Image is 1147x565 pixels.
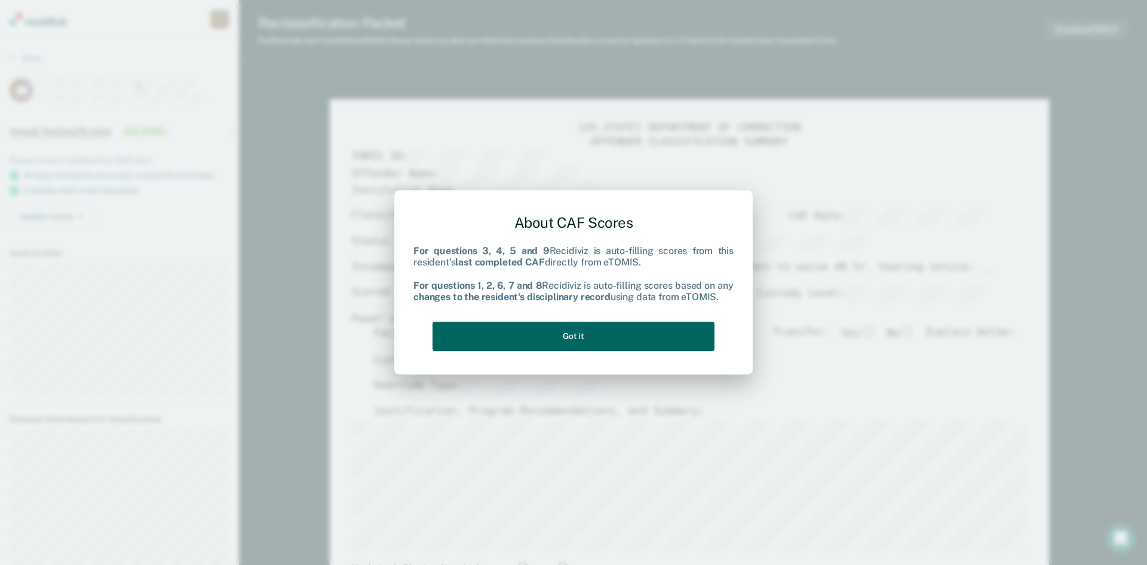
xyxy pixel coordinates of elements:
[433,322,714,351] button: Got it
[413,246,734,303] div: Recidiviz is auto-filling scores from this resident's directly from eTOMIS. Recidiviz is auto-fil...
[455,257,544,268] b: last completed CAF
[413,246,550,257] b: For questions 3, 4, 5 and 9
[413,204,734,241] div: About CAF Scores
[413,291,611,303] b: changes to the resident's disciplinary record
[413,280,542,291] b: For questions 1, 2, 6, 7 and 8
